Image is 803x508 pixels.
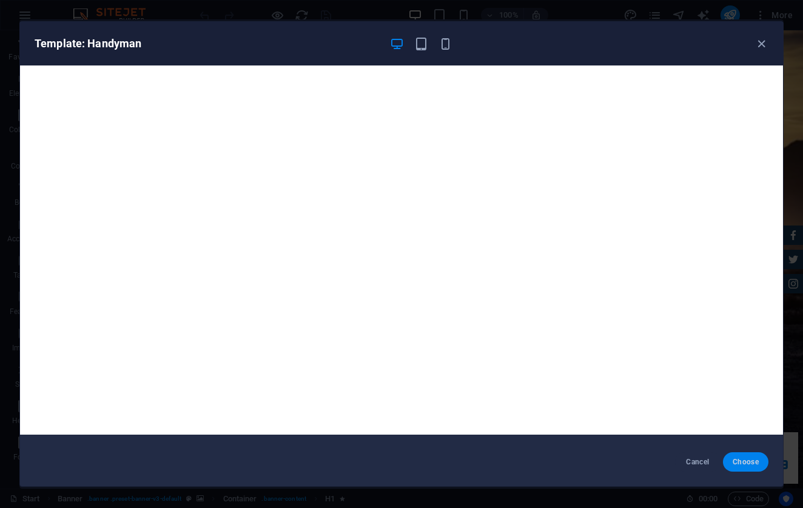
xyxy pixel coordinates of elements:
button: Cancel [675,452,721,472]
h6: Template: Handyman [35,36,380,51]
span: Choose [733,457,759,467]
span: Cancel [685,457,711,467]
button: Choose [723,452,768,472]
button: 1 [28,446,35,453]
